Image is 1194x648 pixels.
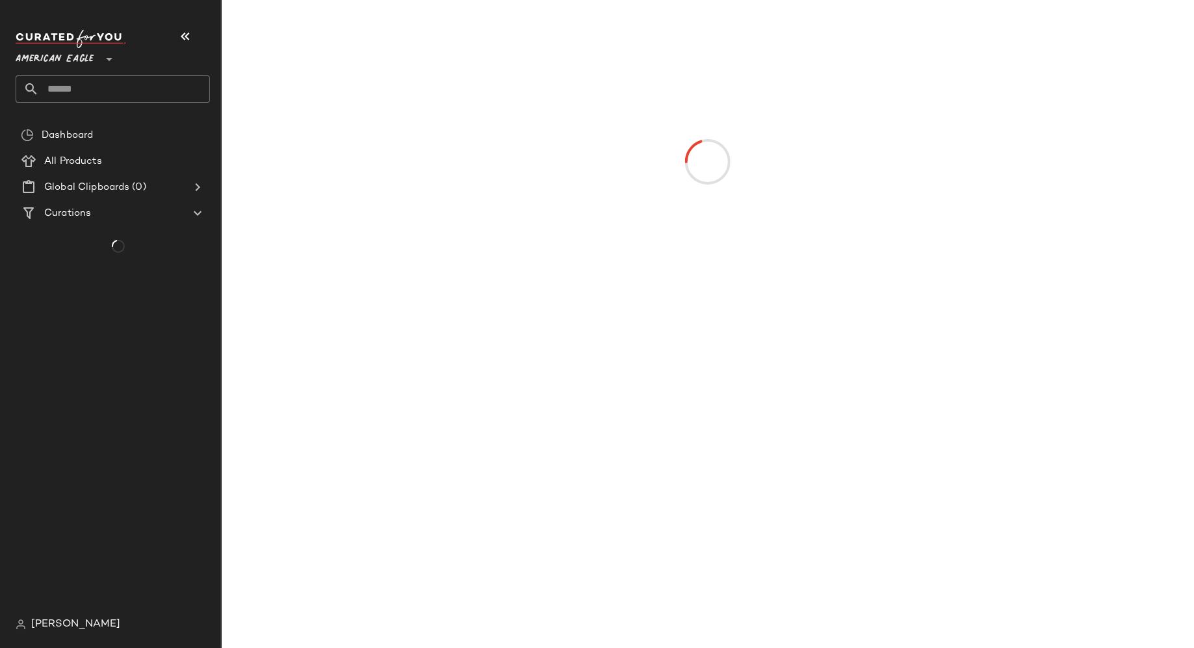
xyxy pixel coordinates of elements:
[44,180,129,195] span: Global Clipboards
[129,180,146,195] span: (0)
[16,30,126,48] img: cfy_white_logo.C9jOOHJF.svg
[16,44,94,68] span: American Eagle
[21,129,34,142] img: svg%3e
[42,128,93,143] span: Dashboard
[16,619,26,630] img: svg%3e
[31,617,120,632] span: [PERSON_NAME]
[44,206,91,221] span: Curations
[44,154,102,169] span: All Products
